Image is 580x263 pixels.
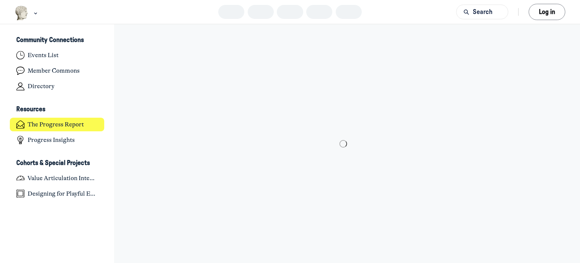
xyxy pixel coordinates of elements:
[10,157,105,170] button: Cohorts & Special ProjectsCollapse space
[10,103,105,116] button: ResourcesCollapse space
[15,6,29,20] img: Museums as Progress logo
[529,4,565,20] button: Log in
[10,118,105,132] a: The Progress Report
[28,136,75,144] h4: Progress Insights
[28,51,59,59] h4: Events List
[456,5,508,19] button: Search
[28,174,98,182] h4: Value Articulation Intensive (Cultural Leadership Lab)
[10,133,105,147] a: Progress Insights
[10,34,105,47] button: Community ConnectionsCollapse space
[15,5,39,21] button: Museums as Progress logo
[16,36,84,44] h3: Community Connections
[28,121,84,128] h4: The Progress Report
[10,64,105,78] a: Member Commons
[10,171,105,185] a: Value Articulation Intensive (Cultural Leadership Lab)
[28,82,54,90] h4: Directory
[28,190,98,198] h4: Designing for Playful Engagement
[28,67,80,75] h4: Member Commons
[16,106,45,114] h3: Resources
[10,79,105,93] a: Directory
[10,187,105,201] a: Designing for Playful Engagement
[16,159,90,167] h3: Cohorts & Special Projects
[10,48,105,62] a: Events List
